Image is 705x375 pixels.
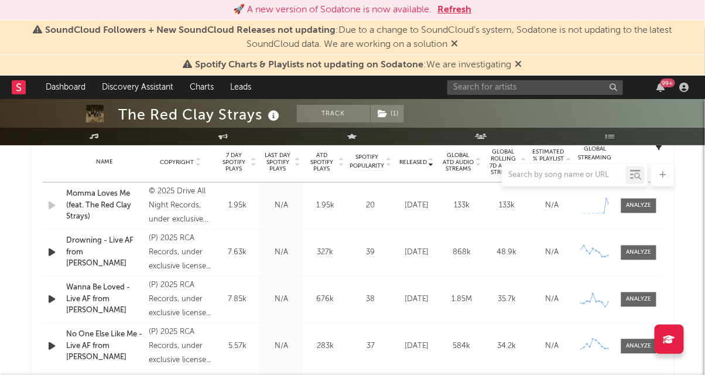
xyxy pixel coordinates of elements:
[442,152,474,173] span: Global ATD Audio Streams
[502,171,626,180] input: Search by song name or URL
[442,294,481,306] div: 1.85M
[66,189,143,223] a: Momma Loves Me (feat. The Red Clay Strays)
[234,3,432,17] div: 🚀 A new version of Sodatone is now available.
[350,341,391,353] div: 37
[447,80,623,95] input: Search for artists
[262,294,300,306] div: N/A
[262,341,300,353] div: N/A
[532,200,571,212] div: N/A
[397,341,436,353] div: [DATE]
[149,185,213,227] div: © 2025 Drive All Night Records, under exclusive license to UMG Recordings, Inc.
[399,159,427,166] span: Released
[397,247,436,259] div: [DATE]
[160,159,194,166] span: Copyright
[218,341,256,353] div: 5.57k
[306,247,344,259] div: 327k
[66,236,143,270] a: Drowning - Live AF from [PERSON_NAME]
[532,247,571,259] div: N/A
[371,105,404,122] button: (1)
[350,200,391,212] div: 20
[66,158,143,166] div: Name
[442,247,481,259] div: 868k
[149,326,213,368] div: (P) 2025 RCA Records, under exclusive license from HBYCO Records
[306,200,344,212] div: 1.95k
[577,145,612,180] div: Global Streaming Trend (Last 60D)
[451,40,458,49] span: Dismiss
[442,341,481,353] div: 584k
[350,294,391,306] div: 38
[370,105,405,122] span: ( 1 )
[397,200,436,212] div: [DATE]
[118,105,282,124] div: The Red Clay Strays
[196,60,512,70] span: : We are investigating
[218,247,256,259] div: 7.63k
[262,200,300,212] div: N/A
[66,329,143,364] a: No One Else Like Me - Live AF from [PERSON_NAME]
[487,294,526,306] div: 35.7k
[487,341,526,353] div: 34.2k
[438,3,472,17] button: Refresh
[532,294,571,306] div: N/A
[397,294,436,306] div: [DATE]
[306,341,344,353] div: 283k
[487,200,526,212] div: 133k
[196,60,424,70] span: Spotify Charts & Playlists not updating on Sodatone
[94,76,182,99] a: Discovery Assistant
[306,294,344,306] div: 676k
[532,341,571,353] div: N/A
[149,232,213,274] div: (P) 2025 RCA Records, under exclusive license from HBYCO Records
[515,60,522,70] span: Dismiss
[657,83,665,92] button: 99+
[350,153,385,171] span: Spotify Popularity
[487,148,519,176] span: Global Rolling 7D Audio Streams
[37,76,94,99] a: Dashboard
[660,79,675,87] div: 99 +
[442,200,481,212] div: 133k
[149,279,213,321] div: (P) 2025 RCA Records, under exclusive license from HBYCO Records
[218,294,256,306] div: 7.85k
[66,282,143,317] a: Wanna Be Loved - Live AF from [PERSON_NAME]
[532,148,564,176] span: Estimated % Playlist Streams Last Day
[297,105,370,122] button: Track
[45,26,672,49] span: : Due to a change to SoundCloud's system, Sodatone is not updating to the latest SoundCloud data....
[487,247,526,259] div: 48.9k
[306,152,337,173] span: ATD Spotify Plays
[45,26,336,35] span: SoundCloud Followers + New SoundCloud Releases not updating
[222,76,259,99] a: Leads
[218,152,249,173] span: 7 Day Spotify Plays
[182,76,222,99] a: Charts
[262,152,293,173] span: Last Day Spotify Plays
[218,200,256,212] div: 1.95k
[262,247,300,259] div: N/A
[350,247,391,259] div: 39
